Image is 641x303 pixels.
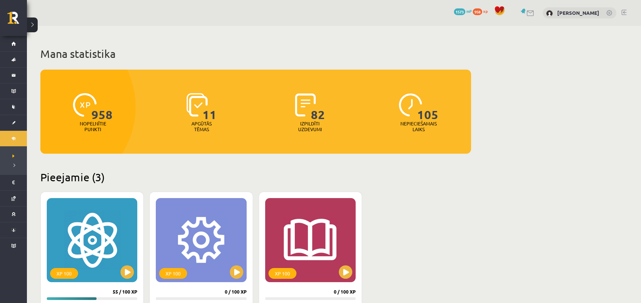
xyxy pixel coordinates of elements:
[454,8,465,15] span: 1573
[466,8,472,14] span: mP
[295,93,316,117] img: icon-completed-tasks-ad58ae20a441b2904462921112bc710f1caf180af7a3daa7317a5a94f2d26646.svg
[73,93,97,117] img: icon-xp-0682a9bc20223a9ccc6f5883a126b849a74cddfe5390d2b41b4391c66f2066e7.svg
[473,8,482,15] span: 958
[311,93,325,121] span: 82
[7,12,27,29] a: Rīgas 1. Tālmācības vidusskola
[159,268,187,279] div: XP 100
[40,171,471,184] h2: Pieejamie (3)
[400,121,437,132] p: Nepieciešamais laiks
[417,93,438,121] span: 105
[188,121,215,132] p: Apgūtās tēmas
[399,93,422,117] img: icon-clock-7be60019b62300814b6bd22b8e044499b485619524d84068768e800edab66f18.svg
[40,47,471,61] h1: Mana statistika
[203,93,217,121] span: 11
[483,8,488,14] span: xp
[454,8,472,14] a: 1573 mP
[92,93,113,121] span: 958
[80,121,106,132] p: Nopelnītie punkti
[50,268,78,279] div: XP 100
[546,10,553,17] img: Eduards Mārcis Ulmanis
[297,121,323,132] p: Izpildīti uzdevumi
[557,9,599,16] a: [PERSON_NAME]
[186,93,208,117] img: icon-learned-topics-4a711ccc23c960034f471b6e78daf4a3bad4a20eaf4de84257b87e66633f6470.svg
[269,268,296,279] div: XP 100
[473,8,491,14] a: 958 xp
